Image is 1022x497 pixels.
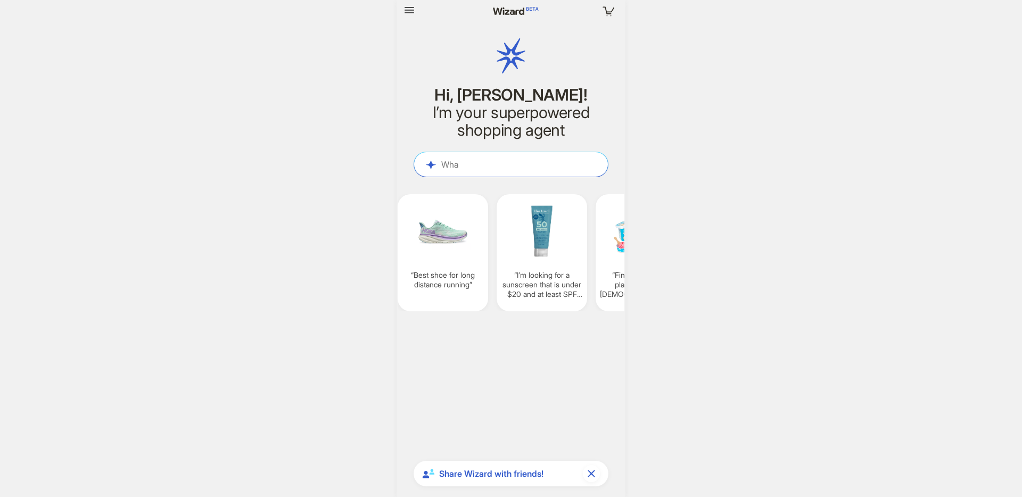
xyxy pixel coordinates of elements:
h2: I’m your superpowered shopping agent [414,104,608,139]
div: Share Wizard with friends! [414,461,608,486]
q: Best shoe for long distance running [402,270,484,289]
q: Find me pretend play toys for my [DEMOGRAPHIC_DATA] [600,270,682,300]
h1: Hi, [PERSON_NAME]! [414,86,608,104]
div: Find me pretend play toys for my [DEMOGRAPHIC_DATA] [596,194,686,311]
img: Best%20shoe%20for%20long%20distance%20running-fb89a0c4.png [402,201,484,262]
q: I’m looking for a sunscreen that is under $20 and at least SPF 50+ [501,270,583,300]
span: Share Wizard with friends! [439,468,579,479]
img: I'm%20looking%20for%20a%20sunscreen%20that%20is%20under%2020%20and%20at%20least%20SPF%2050-534dde... [501,201,583,262]
div: Best shoe for long distance running [398,194,488,311]
div: I’m looking for a sunscreen that is under $20 and at least SPF 50+ [497,194,587,311]
img: Find%20me%20pretend%20play%20toys%20for%20my%203yr%20old-5ad6069d.png [600,201,682,262]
